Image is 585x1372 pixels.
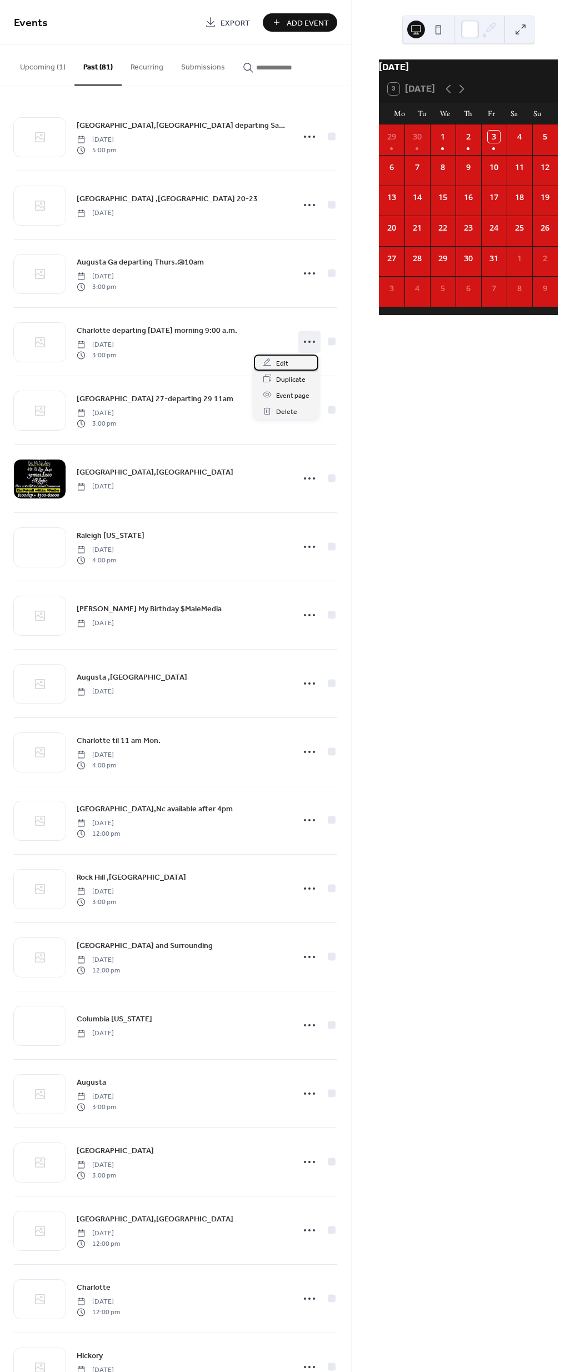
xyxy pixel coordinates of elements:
[77,325,237,337] span: Charlotte departing [DATE] morning 9:00 a.m.
[77,734,161,747] a: Charlotte til 11 am Mon.
[77,272,116,282] span: [DATE]
[411,222,423,234] div: 21
[77,340,116,350] span: [DATE]
[197,13,258,32] a: Export
[77,208,114,218] span: [DATE]
[411,191,423,203] div: 14
[276,406,297,417] span: Delete
[437,161,449,173] div: 8
[77,618,114,628] span: [DATE]
[77,1239,120,1249] span: 12:00 pm
[513,252,526,265] div: 1
[74,45,122,86] button: Past (81)
[77,392,233,405] a: [GEOGRAPHIC_DATA] 27-departing 29 11am
[462,161,474,173] div: 9
[513,131,526,143] div: 4
[77,1012,152,1025] a: Columbia [US_STATE]
[77,1144,154,1157] a: [GEOGRAPHIC_DATA]
[77,829,120,839] span: 12:00 pm
[386,131,398,143] div: 29
[77,466,233,478] a: [GEOGRAPHIC_DATA],[GEOGRAPHIC_DATA]
[77,1229,120,1239] span: [DATE]
[77,282,116,292] span: 3:00 pm
[513,222,526,234] div: 25
[539,131,551,143] div: 5
[77,545,116,555] span: [DATE]
[263,13,337,32] button: Add Event
[14,12,48,34] span: Events
[437,191,449,203] div: 15
[77,1307,120,1317] span: 12:00 pm
[488,161,500,173] div: 10
[77,603,222,615] span: [PERSON_NAME] My Birthday $MaleMedia
[411,252,423,265] div: 28
[77,940,213,952] span: [GEOGRAPHIC_DATA] and Surrounding
[411,282,423,295] div: 4
[77,750,116,760] span: [DATE]
[287,17,329,29] span: Add Event
[437,282,449,295] div: 5
[513,191,526,203] div: 18
[276,357,288,369] span: Edit
[77,193,258,205] span: [GEOGRAPHIC_DATA] ,[GEOGRAPHIC_DATA] 20-23
[77,1214,233,1225] span: [GEOGRAPHIC_DATA],[GEOGRAPHIC_DATA]
[77,256,204,268] a: Augusta Ga departing Thurs.@10am
[77,1029,114,1039] span: [DATE]
[77,871,186,884] a: Rock Hill ,[GEOGRAPHIC_DATA]
[77,1092,116,1102] span: [DATE]
[488,282,500,295] div: 7
[488,191,500,203] div: 17
[411,103,433,125] div: Tu
[77,1160,116,1170] span: [DATE]
[77,192,258,205] a: [GEOGRAPHIC_DATA] ,[GEOGRAPHIC_DATA] 20-23
[457,103,479,125] div: Th
[386,191,398,203] div: 13
[488,222,500,234] div: 24
[77,955,120,965] span: [DATE]
[77,119,287,132] a: [GEOGRAPHIC_DATA],[GEOGRAPHIC_DATA] departing Sat.@11am
[77,965,120,975] span: 12:00 pm
[77,735,161,747] span: Charlotte til 11 am Mon.
[77,530,144,542] span: Raleigh [US_STATE]
[526,103,549,125] div: Su
[276,373,306,385] span: Duplicate
[77,760,116,770] span: 4:00 pm
[513,161,526,173] div: 11
[462,222,474,234] div: 23
[77,1170,116,1180] span: 3:00 pm
[77,672,187,683] span: Augusta ,[GEOGRAPHIC_DATA]
[379,59,558,76] div: [DATE]
[488,131,500,143] div: 3
[77,324,237,337] a: Charlotte departing [DATE] morning 9:00 a.m.
[77,1076,106,1089] a: Augusta
[122,45,172,84] button: Recurring
[437,222,449,234] div: 22
[77,482,114,492] span: [DATE]
[276,390,309,401] span: Event page
[77,418,116,428] span: 3:00 pm
[77,393,233,405] span: [GEOGRAPHIC_DATA] 27-departing 29 11am
[77,145,116,155] span: 5:00 pm
[386,222,398,234] div: 20
[77,687,114,697] span: [DATE]
[77,120,287,132] span: [GEOGRAPHIC_DATA],[GEOGRAPHIC_DATA] departing Sat.@11am
[462,131,474,143] div: 2
[411,161,423,173] div: 7
[77,135,116,145] span: [DATE]
[77,1213,233,1225] a: [GEOGRAPHIC_DATA],[GEOGRAPHIC_DATA]
[539,161,551,173] div: 12
[77,939,213,952] a: [GEOGRAPHIC_DATA] and Surrounding
[77,467,233,478] span: [GEOGRAPHIC_DATA],[GEOGRAPHIC_DATA]
[513,282,526,295] div: 8
[462,191,474,203] div: 16
[77,671,187,683] a: Augusta ,[GEOGRAPHIC_DATA]
[539,222,551,234] div: 26
[77,802,233,815] a: [GEOGRAPHIC_DATA],Nc available after 4pm
[488,252,500,265] div: 31
[77,1014,152,1025] span: Columbia [US_STATE]
[437,252,449,265] div: 29
[77,1281,111,1294] a: Charlotte
[77,1145,154,1157] span: [GEOGRAPHIC_DATA]
[77,872,186,884] span: Rock Hill ,[GEOGRAPHIC_DATA]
